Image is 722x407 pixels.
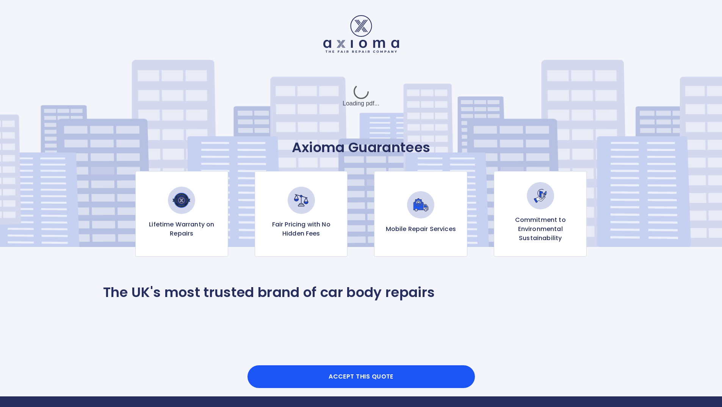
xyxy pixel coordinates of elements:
p: Lifetime Warranty on Repairs [142,220,222,238]
p: Commitment to Environmental Sustainability [500,215,580,243]
img: Lifetime Warranty on Repairs [168,187,195,214]
button: Accept this Quote [247,365,475,388]
p: Mobile Repair Services [386,225,456,234]
img: Mobile Repair Services [407,191,434,218]
iframe: Customer reviews powered by Trustpilot [103,313,619,366]
p: Fair Pricing with No Hidden Fees [261,220,341,238]
div: Loading pdf... [304,77,418,115]
p: Axioma Guarantees [103,139,619,156]
p: The UK's most trusted brand of car body repairs [103,284,435,301]
img: Fair Pricing with No Hidden Fees [288,187,315,214]
img: Logo [323,15,399,53]
img: Commitment to Environmental Sustainability [527,182,554,209]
